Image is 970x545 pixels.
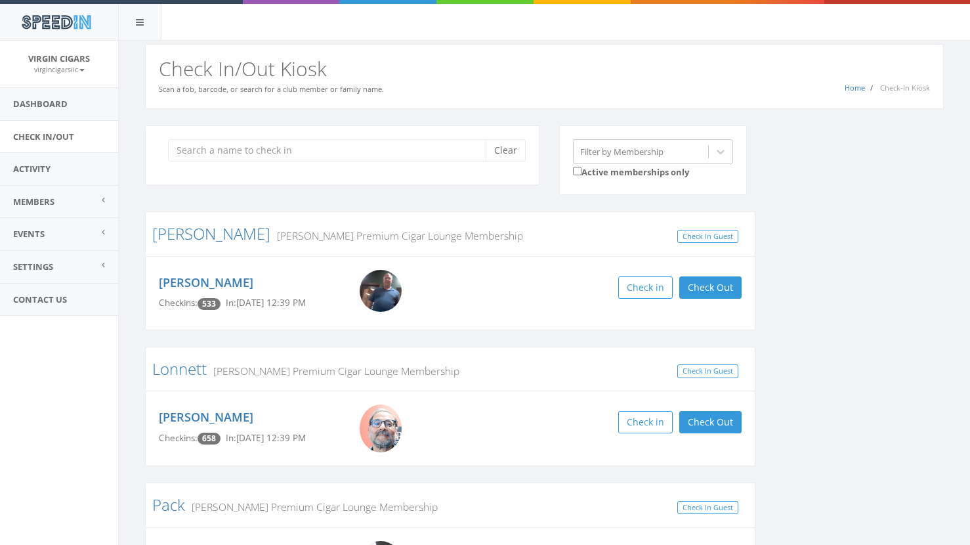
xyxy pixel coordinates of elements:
span: In: [DATE] 12:39 PM [226,432,306,444]
span: Checkin count [198,298,221,310]
span: Events [13,228,45,240]
button: Check in [618,276,673,299]
span: Contact Us [13,294,67,305]
small: Scan a fob, barcode, or search for a club member or family name. [159,84,384,94]
a: [PERSON_NAME] [159,409,253,425]
input: Search a name to check in [168,139,496,162]
button: Clear [486,139,526,162]
small: virgincigarsllc [34,65,85,74]
a: Pack [152,494,185,515]
input: Active memberships only [573,167,581,175]
h2: Check In/Out Kiosk [159,58,930,79]
button: Check Out [679,276,742,299]
label: Active memberships only [573,164,689,179]
a: Home [845,83,865,93]
a: [PERSON_NAME] [159,274,253,290]
a: virgincigarsllc [34,63,85,75]
span: Check-In Kiosk [880,83,930,93]
a: Check In Guest [677,364,738,378]
span: In: [DATE] 12:39 PM [226,297,306,309]
a: Check In Guest [677,230,738,244]
img: Kevin_Howerton.png [360,270,402,312]
small: [PERSON_NAME] Premium Cigar Lounge Membership [270,229,523,243]
span: Members [13,196,54,207]
a: Lonnett [152,358,207,380]
a: Check In Guest [677,501,738,515]
span: Virgin Cigars [28,53,90,64]
span: Settings [13,261,53,272]
span: Checkins: [159,432,198,444]
button: Check in [618,411,673,433]
a: [PERSON_NAME] [152,223,270,244]
img: speedin_logo.png [15,10,97,34]
div: Filter by Membership [580,145,664,158]
button: Check Out [679,411,742,433]
small: [PERSON_NAME] Premium Cigar Lounge Membership [207,364,459,378]
img: Frank.jpg [360,404,402,452]
small: [PERSON_NAME] Premium Cigar Lounge Membership [185,500,438,514]
span: Checkin count [198,433,221,445]
span: Checkins: [159,297,198,309]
